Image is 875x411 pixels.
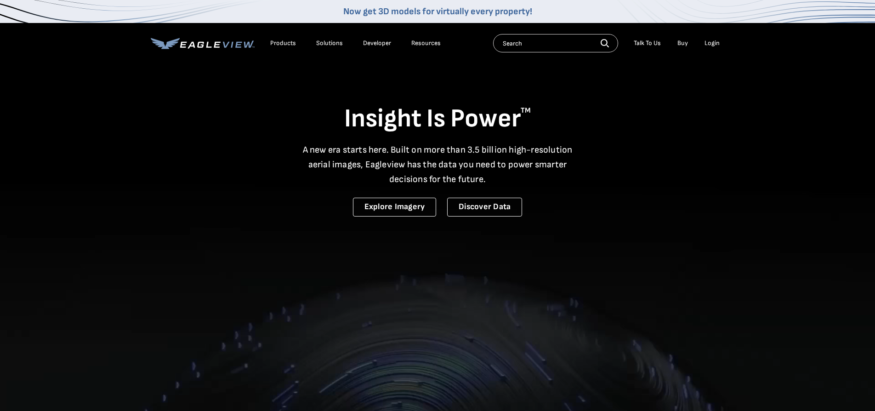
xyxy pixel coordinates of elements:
a: Explore Imagery [353,198,437,217]
div: Talk To Us [634,39,661,47]
p: A new era starts here. Built on more than 3.5 billion high-resolution aerial images, Eagleview ha... [297,143,578,187]
a: Now get 3D models for virtually every property! [343,6,532,17]
a: Discover Data [447,198,522,217]
div: Solutions [316,39,343,47]
h1: Insight Is Power [151,103,724,135]
sup: TM [521,106,531,115]
div: Products [270,39,296,47]
input: Search [493,34,618,52]
a: Developer [363,39,391,47]
div: Resources [411,39,441,47]
a: Buy [677,39,688,47]
div: Login [705,39,720,47]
